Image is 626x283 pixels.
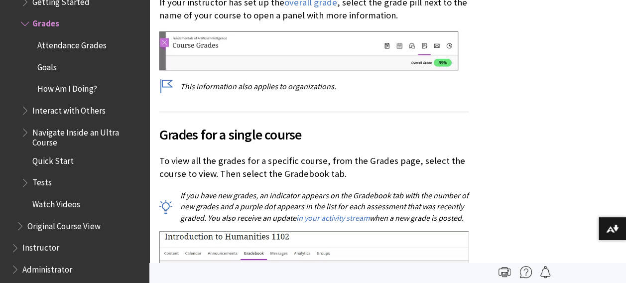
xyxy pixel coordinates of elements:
[32,196,80,209] span: Watch Videos
[159,190,469,223] p: If you have new grades, an indicator appears on the Gradebook tab with the number of new grades a...
[520,266,532,278] img: More help
[499,266,510,278] img: Print
[37,59,57,72] span: Goals
[37,37,106,50] span: Attendance Grades
[159,124,469,145] span: Grades for a single course
[27,218,100,231] span: Original Course View
[539,266,551,278] img: Follow this page
[32,102,105,116] span: Interact with Others
[296,213,370,223] a: in your activity stream
[159,154,469,180] p: To view all the grades for a specific course, from the Grades page, select the course to view. Th...
[37,81,97,94] span: How Am I Doing?
[32,152,74,166] span: Quick Start
[22,240,59,253] span: Instructor
[159,81,469,92] p: This information also applies to organizations.
[32,15,59,29] span: Grades
[32,174,52,188] span: Tests
[32,124,142,147] span: Navigate Inside an Ultra Course
[22,261,72,275] span: Administrator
